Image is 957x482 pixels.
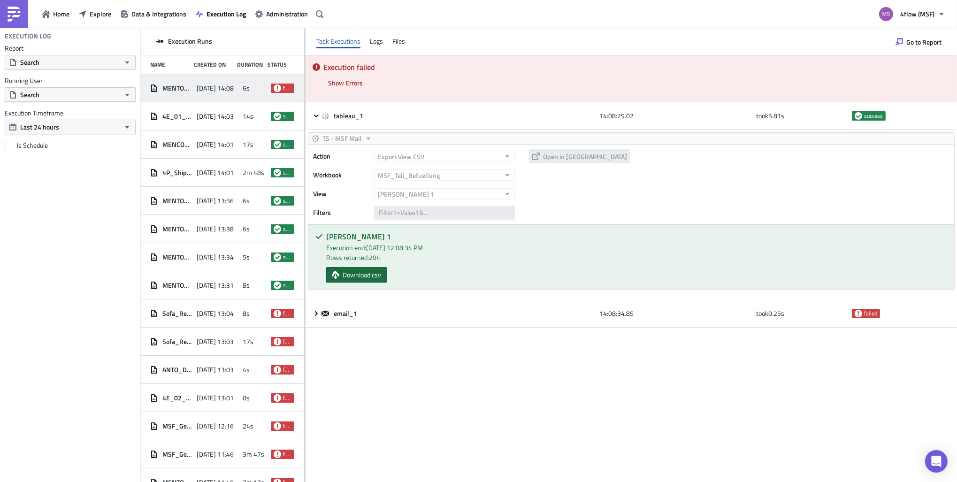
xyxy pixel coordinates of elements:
[243,112,253,121] span: 14s
[243,422,253,430] span: 24s
[326,233,947,240] h5: [PERSON_NAME] 1
[283,394,291,402] span: failed
[243,225,250,233] span: 6s
[343,270,381,280] span: Download csv
[243,309,250,318] span: 8s
[313,149,369,163] label: Action
[906,37,942,47] span: Go to Report
[162,84,192,92] span: MENTO_TALI Upload File_19:00 Uhr
[243,337,253,346] span: 17s
[5,44,136,53] label: Report
[197,112,234,121] span: [DATE] 14:03
[283,422,291,430] span: failed
[326,243,947,252] div: Execution end: [DATE] 12:08:34 PM
[274,225,281,233] span: success
[197,140,234,149] span: [DATE] 14:01
[323,63,950,71] h5: Execution failed
[266,9,308,19] span: Administration
[150,61,189,68] div: Name
[283,225,291,233] span: success
[162,422,192,430] span: MSF_Geloeschte TO_Info an Dispo_OHNE KONTAKTE
[328,78,363,88] span: Show Errors
[268,61,289,68] div: Status
[334,309,359,318] span: email_1
[116,7,191,21] button: Data & Integrations
[162,450,192,459] span: MSF_Geloeschte TO_Info an Dispo
[197,422,234,430] span: [DATE] 12:16
[237,61,263,68] div: Duration
[374,151,515,162] button: Export View CSV
[864,112,883,120] span: success
[197,366,234,374] span: [DATE] 13:03
[243,450,264,459] span: 3m 47s
[274,141,281,148] span: success
[274,366,281,374] span: failed
[283,310,291,317] span: failed
[323,76,367,90] button: Show Errors
[322,133,361,144] span: TS - MSF Mail
[5,55,136,69] button: Search
[162,366,192,374] span: ANTO_Dritte-Transporte Alerting_13:00
[20,57,39,67] span: Search
[191,7,251,21] button: Execution Log
[5,141,136,150] label: Is Schedule
[756,305,847,322] div: took 0.25 s
[5,120,136,134] button: Last 24 hours
[274,282,281,289] span: success
[283,84,291,92] span: failed
[756,107,847,124] div: took 5.81 s
[392,34,405,48] div: Files
[313,168,369,182] label: Workbook
[274,169,281,176] span: success
[274,310,281,317] span: failed
[283,197,291,205] span: success
[197,394,234,402] span: [DATE] 13:01
[7,7,22,22] img: PushMetrics
[131,9,186,19] span: Data & Integrations
[283,338,291,345] span: failed
[378,170,440,180] span: MSF_Tali_Befuellung
[243,253,250,261] span: 5s
[243,366,250,374] span: 4s
[197,84,234,92] span: [DATE] 14:08
[168,37,212,46] span: Execution Runs
[543,152,627,161] span: Open in [GEOGRAPHIC_DATA]
[283,366,291,374] span: failed
[5,109,136,117] label: Execution Timeframe
[873,4,950,24] button: 4flow (MSF)
[283,113,291,120] span: success
[274,422,281,430] span: failed
[162,168,192,177] span: 4P_Shippeo ETA BOT
[197,168,234,177] span: [DATE] 14:01
[251,7,313,21] button: Administration
[197,197,234,205] span: [DATE] 13:56
[162,281,192,290] span: MENTO_TALI Upload File_19:00 Uhr
[308,133,375,144] button: TS - MSF Mail
[283,141,291,148] span: success
[162,394,192,402] span: 4E_02_Collected Missing_Touren_13:00
[194,61,233,68] div: Created On
[197,450,234,459] span: [DATE] 11:46
[243,168,264,177] span: 2m 48s
[243,140,253,149] span: 17s
[197,337,234,346] span: [DATE] 13:03
[374,169,515,181] button: MSF_Tali_Befuellung
[891,34,946,49] button: Go to Report
[370,34,383,48] div: Logs
[313,206,369,220] label: Filters
[274,197,281,205] span: success
[274,394,281,402] span: failed
[283,253,291,261] span: success
[197,225,234,233] span: [DATE] 13:38
[162,253,192,261] span: MENTO_TALI Upload File_19:00 Uhr
[38,7,74,21] button: Home
[878,6,894,22] img: Avatar
[864,310,877,317] span: failed
[207,9,246,19] span: Execution Log
[162,140,192,149] span: MENCO/Liste Sonderfahrten Inbound/14Uhr
[283,451,291,458] span: failed
[274,84,281,92] span: failed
